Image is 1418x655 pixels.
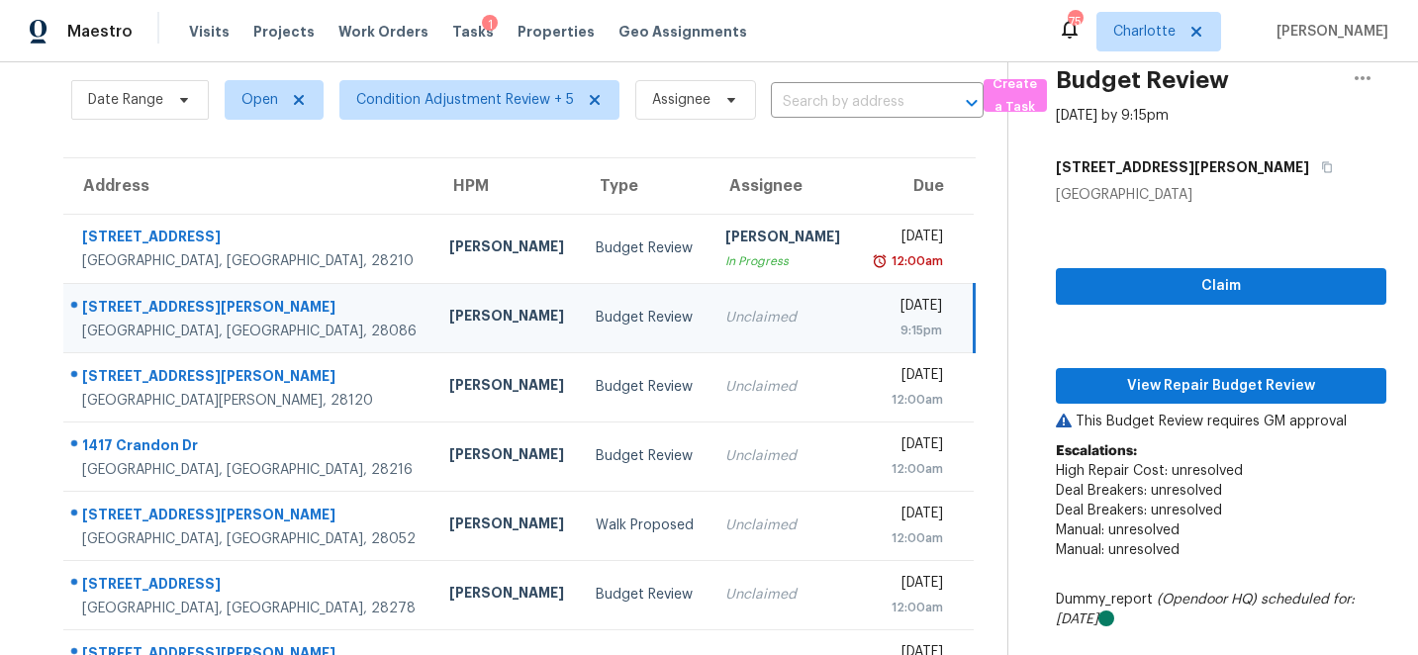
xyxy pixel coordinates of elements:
th: Type [580,158,709,214]
i: (Opendoor HQ) [1157,593,1257,607]
button: Open [958,89,986,117]
div: [PERSON_NAME] [449,306,564,330]
span: Open [241,90,278,110]
div: [STREET_ADDRESS][PERSON_NAME] [82,366,418,391]
span: Date Range [88,90,163,110]
div: [DATE] [872,504,943,528]
span: Assignee [652,90,710,110]
div: [DATE] [872,573,943,598]
div: [PERSON_NAME] [449,444,564,469]
div: Budget Review [596,308,694,327]
div: [PERSON_NAME] [449,514,564,538]
div: 1417 Crandon Dr [82,435,418,460]
span: Condition Adjustment Review + 5 [356,90,574,110]
div: [PERSON_NAME] [449,583,564,608]
span: Work Orders [338,22,428,42]
div: [GEOGRAPHIC_DATA], [GEOGRAPHIC_DATA], 28278 [82,599,418,618]
span: Manual: unresolved [1056,523,1180,537]
div: Budget Review [596,585,694,605]
span: Projects [253,22,315,42]
div: [PERSON_NAME] [449,236,564,261]
span: Maestro [67,22,133,42]
div: [DATE] [872,434,943,459]
div: [STREET_ADDRESS][PERSON_NAME] [82,297,418,322]
div: Dummy_report [1056,590,1386,629]
div: Budget Review [596,446,694,466]
div: [GEOGRAPHIC_DATA], [GEOGRAPHIC_DATA], 28216 [82,460,418,480]
span: View Repair Budget Review [1072,374,1371,399]
span: Properties [518,22,595,42]
div: [DATE] [872,227,943,251]
button: Claim [1056,268,1386,305]
div: 9:15pm [872,321,942,340]
div: 75 [1068,12,1082,32]
span: High Repair Cost: unresolved [1056,464,1243,478]
th: HPM [433,158,580,214]
div: Budget Review [596,238,694,258]
div: 12:00am [872,528,943,548]
div: Unclaimed [725,515,840,535]
div: Walk Proposed [596,515,694,535]
span: Create a Task [993,73,1037,119]
div: [DATE] [872,365,943,390]
div: 12:00am [872,598,943,617]
div: [GEOGRAPHIC_DATA], [GEOGRAPHIC_DATA], 28086 [82,322,418,341]
span: Geo Assignments [618,22,747,42]
span: Tasks [452,25,494,39]
button: View Repair Budget Review [1056,368,1386,405]
b: Escalations: [1056,444,1137,458]
th: Address [63,158,433,214]
div: [DATE] [872,296,942,321]
div: [STREET_ADDRESS][PERSON_NAME] [82,505,418,529]
span: Visits [189,22,230,42]
div: 12:00am [872,390,943,410]
div: [STREET_ADDRESS] [82,227,418,251]
span: Claim [1072,274,1371,299]
span: Charlotte [1113,22,1176,42]
input: Search by address [771,87,928,118]
p: This Budget Review requires GM approval [1056,412,1386,431]
div: [STREET_ADDRESS] [82,574,418,599]
span: Manual: unresolved [1056,543,1180,557]
div: 12:00am [888,251,943,271]
div: [GEOGRAPHIC_DATA], [GEOGRAPHIC_DATA], 28210 [82,251,418,271]
div: Unclaimed [725,446,840,466]
button: Copy Address [1309,149,1336,185]
div: [GEOGRAPHIC_DATA] [1056,185,1386,205]
span: Deal Breakers: unresolved [1056,504,1222,517]
i: scheduled for: [DATE] [1056,593,1355,626]
div: [PERSON_NAME] [725,227,840,251]
img: Overdue Alarm Icon [872,251,888,271]
div: [PERSON_NAME] [449,375,564,400]
div: Unclaimed [725,377,840,397]
div: [DATE] by 9:15pm [1056,106,1169,126]
div: 12:00am [872,459,943,479]
div: Unclaimed [725,308,840,327]
div: [GEOGRAPHIC_DATA], [GEOGRAPHIC_DATA], 28052 [82,529,418,549]
div: In Progress [725,251,840,271]
div: Unclaimed [725,585,840,605]
h2: Budget Review [1056,70,1229,90]
span: [PERSON_NAME] [1269,22,1388,42]
button: Create a Task [984,79,1047,112]
th: Assignee [709,158,856,214]
div: Budget Review [596,377,694,397]
span: Deal Breakers: unresolved [1056,484,1222,498]
div: 1 [482,15,498,35]
div: [GEOGRAPHIC_DATA][PERSON_NAME], 28120 [82,391,418,411]
h5: [STREET_ADDRESS][PERSON_NAME] [1056,157,1309,177]
th: Due [856,158,974,214]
